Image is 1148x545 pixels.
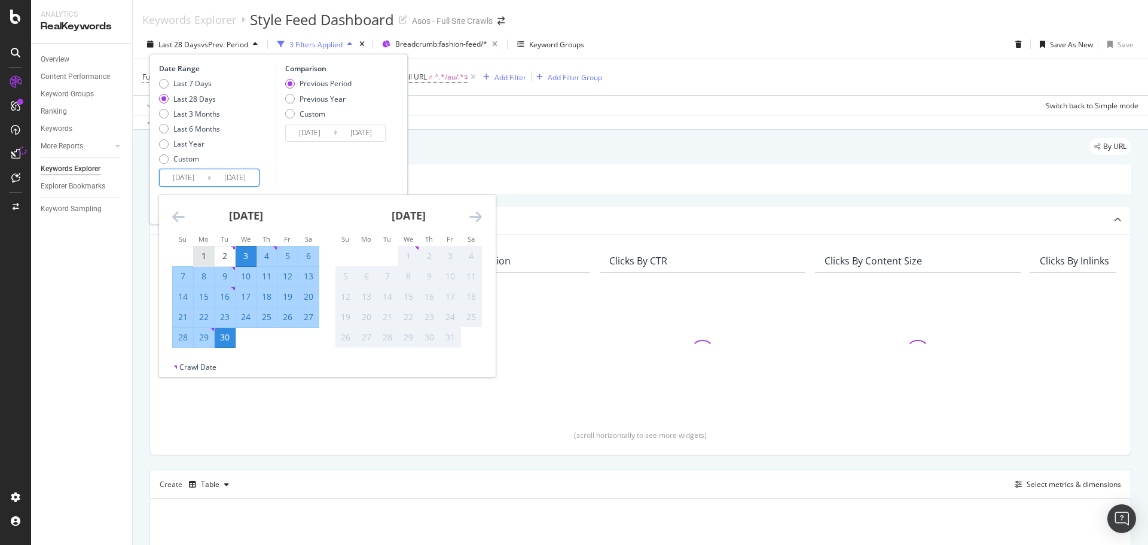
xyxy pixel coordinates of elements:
div: 18 [257,291,277,303]
div: 16 [419,291,439,303]
td: Selected. Sunday, September 21, 2025 [173,307,194,327]
td: Not available. Monday, October 13, 2025 [356,287,377,307]
a: Overview [41,53,124,66]
div: 5 [335,270,356,282]
td: Selected. Wednesday, September 17, 2025 [236,287,257,307]
div: 23 [419,311,439,323]
div: Clicks By CTR [609,255,667,267]
div: Keywords Explorer [142,13,236,26]
div: arrow-right-arrow-left [497,17,505,25]
button: Table [184,475,234,494]
div: 9 [215,270,235,282]
div: 22 [194,311,214,323]
div: Previous Year [300,94,346,104]
div: 9 [419,270,439,282]
div: Save As New [1050,39,1093,50]
div: 13 [356,291,377,303]
td: Not available. Wednesday, October 8, 2025 [398,266,419,287]
div: Open Intercom Messenger [1107,504,1136,533]
a: Explorer Bookmarks [41,180,124,193]
div: 13 [298,270,319,282]
div: 19 [335,311,356,323]
td: Selected as end date. Tuesday, September 30, 2025 [215,327,236,348]
td: Not available. Friday, October 10, 2025 [440,266,461,287]
small: Su [341,235,349,243]
div: legacy label [1089,138,1131,155]
div: Last Year [173,139,204,149]
td: Not available. Saturday, October 11, 2025 [461,266,482,287]
div: 1 [398,250,419,262]
div: Crawl Date [179,362,216,372]
div: 7 [173,270,193,282]
td: Selected. Monday, September 15, 2025 [194,287,215,307]
span: ^.*/au/.*$ [435,69,468,86]
div: 21 [173,311,193,323]
td: Selected. Saturday, September 6, 2025 [298,246,319,266]
input: Start Date [286,124,334,141]
td: Selected. Friday, September 19, 2025 [277,287,298,307]
div: 29 [194,331,214,343]
div: 26 [335,331,356,343]
a: Keywords [41,123,124,135]
td: Not available. Monday, October 27, 2025 [356,327,377,348]
strong: [DATE] [392,208,426,223]
div: Keyword Groups [529,39,584,50]
div: 4 [257,250,277,262]
td: Selected. Thursday, September 4, 2025 [257,246,277,266]
div: Last Year [159,139,220,149]
div: 8 [398,270,419,282]
div: 11 [461,270,481,282]
button: Switch back to Simple mode [1041,96,1138,115]
td: Selected. Monday, September 22, 2025 [194,307,215,327]
div: Previous Period [285,78,352,89]
div: 3 [440,250,460,262]
small: We [404,235,413,243]
div: 10 [440,270,460,282]
td: Selected. Friday, September 26, 2025 [277,307,298,327]
td: Selected. Wednesday, September 10, 2025 [236,266,257,287]
span: Last 28 Days [158,39,201,50]
div: Date Range [159,63,273,74]
td: Not available. Tuesday, October 7, 2025 [377,266,398,287]
td: Selected. Tuesday, September 23, 2025 [215,307,236,327]
div: 17 [440,291,460,303]
small: Tu [383,235,391,243]
div: Custom [159,154,220,164]
td: Selected. Thursday, September 25, 2025 [257,307,277,327]
td: Not available. Thursday, October 2, 2025 [419,246,440,266]
td: Not available. Thursday, October 30, 2025 [419,327,440,348]
div: Asos - Full Site Crawls [412,15,493,27]
div: Previous Year [285,94,352,104]
a: Keyword Groups [41,88,124,101]
div: 15 [194,291,214,303]
td: Not available. Tuesday, October 21, 2025 [377,307,398,327]
div: Create [160,475,234,494]
div: Last 3 Months [159,109,220,119]
div: Keywords Explorer [41,163,100,175]
div: 30 [215,331,235,343]
small: Su [179,235,187,243]
div: Custom [285,109,352,119]
div: 21 [377,311,398,323]
div: 19 [277,291,298,303]
td: Not available. Sunday, October 19, 2025 [335,307,356,327]
td: Not available. Tuesday, October 14, 2025 [377,287,398,307]
button: Add Filter Group [532,70,602,84]
div: 31 [440,331,460,343]
td: Not available. Tuesday, October 28, 2025 [377,327,398,348]
small: Mo [199,235,209,243]
div: 20 [298,291,319,303]
td: Not available. Sunday, October 26, 2025 [335,327,356,348]
td: Not available. Wednesday, October 29, 2025 [398,327,419,348]
div: 15 [398,291,419,303]
div: 2 [215,250,235,262]
td: Not available. Wednesday, October 22, 2025 [398,307,419,327]
div: 14 [173,291,193,303]
div: Last 3 Months [173,109,220,119]
div: 10 [236,270,256,282]
button: 3 Filters Applied [273,35,357,54]
div: 5 [277,250,298,262]
div: 2 [419,250,439,262]
small: Th [262,235,270,243]
strong: [DATE] [229,208,263,223]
